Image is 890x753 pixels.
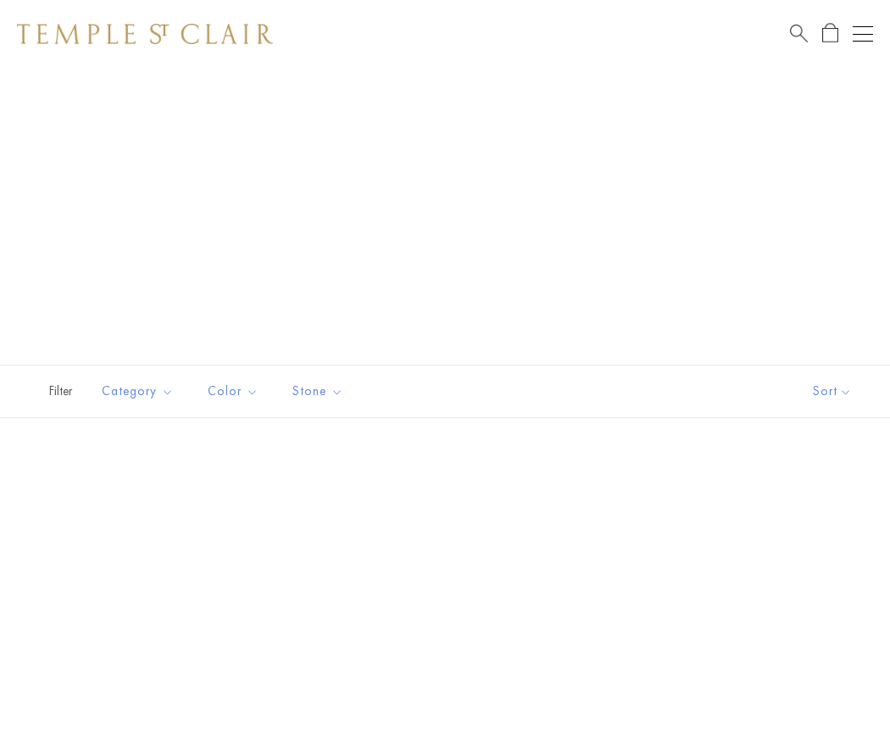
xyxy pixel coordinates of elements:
[17,24,273,44] img: Temple St. Clair
[822,23,838,44] a: Open Shopping Bag
[280,372,356,410] button: Stone
[853,24,873,44] button: Open navigation
[89,372,186,410] button: Category
[195,372,271,410] button: Color
[775,365,890,417] button: Show sort by
[199,381,271,402] span: Color
[284,381,356,402] span: Stone
[790,23,808,44] a: Search
[93,381,186,402] span: Category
